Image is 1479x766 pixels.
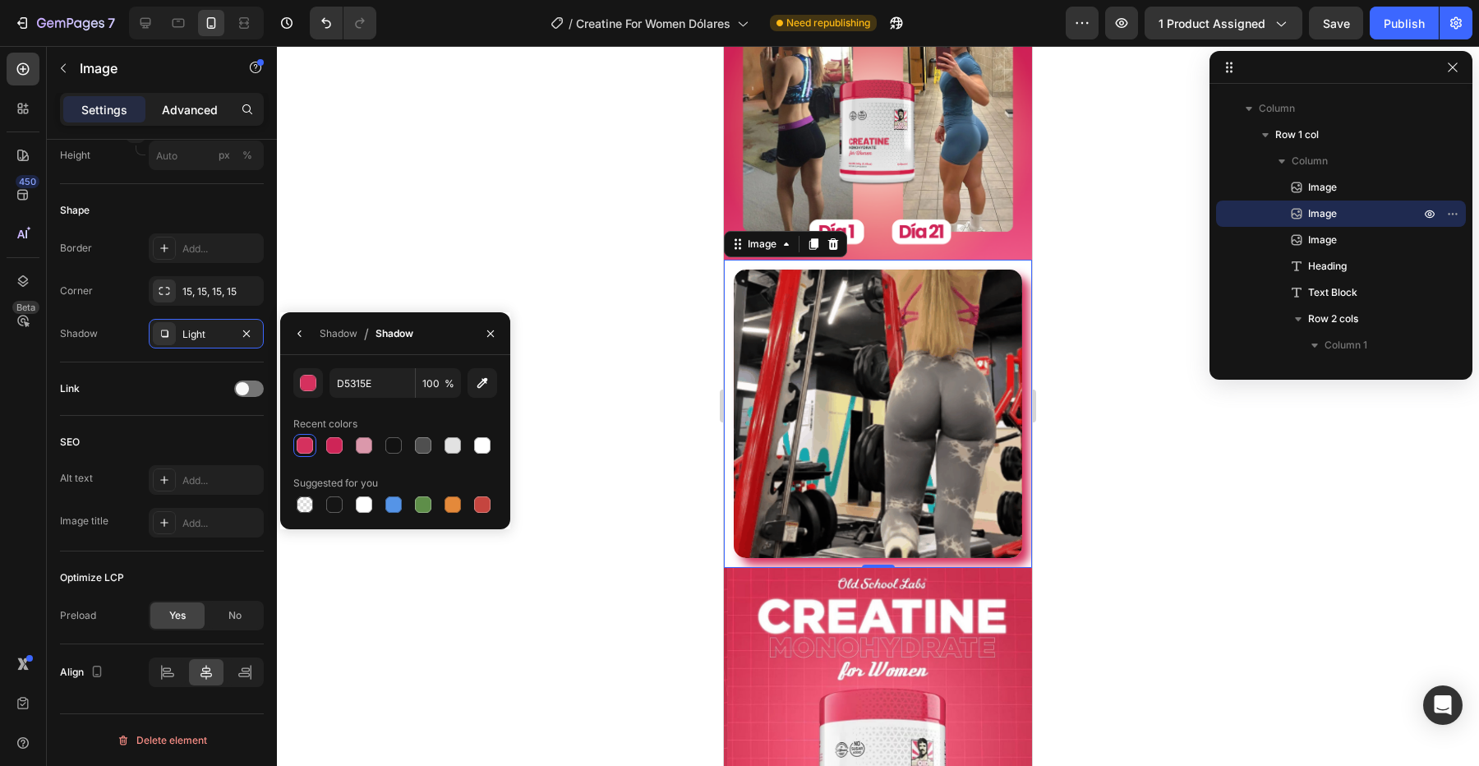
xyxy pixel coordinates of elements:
button: Delete element [60,727,264,754]
span: Image [1308,232,1337,248]
p: Advanced [162,101,218,118]
span: Need republishing [786,16,870,30]
div: Add... [182,516,260,531]
div: Suggested for you [293,476,378,491]
div: Shadow [60,326,98,341]
button: Publish [1370,7,1439,39]
span: Creatine For Women Dólares [576,15,730,32]
div: Optimize LCP [60,570,124,585]
button: % [214,145,234,165]
iframe: Design area [724,46,1032,766]
p: Settings [81,101,127,118]
div: Link [60,381,80,396]
span: Heading [1308,258,1347,275]
p: 7 [108,13,115,33]
div: Light [182,327,230,342]
span: Column 1 [1325,337,1367,353]
div: Border [60,241,92,256]
div: Shadow [376,326,413,341]
input: px% [149,141,264,170]
span: Image [1308,205,1337,222]
div: Publish [1384,15,1425,32]
label: Height [60,148,90,163]
input: Eg: FFFFFF [329,368,415,398]
div: Open Intercom Messenger [1423,685,1463,725]
span: Column [1259,100,1295,117]
div: Image title [60,514,108,528]
div: % [242,148,252,163]
div: Corner [60,284,93,298]
span: 1 product assigned [1159,15,1265,32]
div: SEO [60,435,80,450]
span: Column [1292,153,1328,169]
div: Add... [182,473,260,488]
span: Row 2 cols [1308,311,1358,327]
span: Text Block [1308,284,1357,301]
span: Yes [169,608,186,623]
div: Preload [60,608,96,623]
span: / [364,324,369,344]
div: Undo/Redo [310,7,376,39]
button: 7 [7,7,122,39]
span: Row 1 col [1275,127,1319,143]
div: Shape [60,203,90,218]
div: Beta [12,301,39,314]
span: % [445,376,454,391]
p: Image [80,58,219,78]
div: 450 [16,175,39,188]
div: Delete element [117,731,207,750]
div: Alt text [60,471,93,486]
button: Save [1309,7,1363,39]
div: 15, 15, 15, 15 [182,284,260,299]
span: Save [1323,16,1350,30]
div: Add... [182,242,260,256]
div: Align [60,662,107,684]
span: Image [1308,179,1337,196]
button: 1 product assigned [1145,7,1302,39]
span: No [228,608,242,623]
div: Shadow [320,326,357,341]
div: px [219,148,230,163]
div: Recent colors [293,417,357,431]
button: px [237,145,257,165]
span: / [569,15,573,32]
